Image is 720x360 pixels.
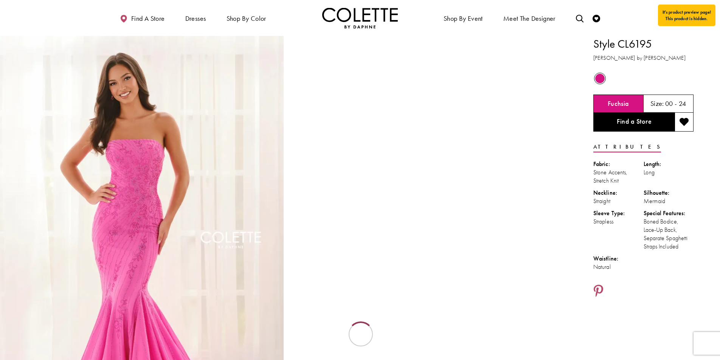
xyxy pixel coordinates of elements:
[665,100,686,107] h5: 00 - 24
[287,36,571,178] video: Style CL6195 Colette by Daphne #1 autoplay loop mute video
[593,36,694,52] h1: Style CL6195
[225,8,268,28] span: Shop by color
[593,197,644,205] div: Straight
[593,113,675,132] a: Find a Store
[644,217,694,251] div: Boned Bodice, Lace-Up Back, Separate Spaghetti Straps Included
[644,160,694,168] div: Length:
[227,15,266,22] span: Shop by color
[322,8,398,28] a: Visit Home Page
[593,254,644,263] div: Waistline:
[593,141,661,152] a: Attributes
[593,71,694,86] div: Product color controls state depends on size chosen
[593,263,644,271] div: Natural
[608,100,629,107] h5: Chosen color
[593,209,644,217] div: Sleeve Type:
[183,8,208,28] span: Dresses
[185,15,206,22] span: Dresses
[650,99,664,108] span: Size:
[118,8,166,28] a: Find a store
[644,209,694,217] div: Special Features:
[644,189,694,197] div: Silhouette:
[593,189,644,197] div: Neckline:
[574,8,585,28] a: Toggle search
[593,284,604,299] a: Share using Pinterest - Opens in new tab
[593,54,694,62] h3: [PERSON_NAME] by [PERSON_NAME]
[593,160,644,168] div: Fabric:
[501,8,557,28] a: Meet the designer
[593,217,644,226] div: Strapless
[658,5,715,26] div: It's product preview page! This product is hidden.
[593,168,644,185] div: Stone Accents, Stretch Knit
[444,15,483,22] span: Shop By Event
[131,15,165,22] span: Find a store
[644,168,694,177] div: Long
[644,197,694,205] div: Mermaid
[675,113,694,132] button: Add to wishlist
[322,8,398,28] img: Colette by Daphne
[591,8,602,28] a: Check Wishlist
[593,72,607,85] div: Fuchsia
[442,8,485,28] span: Shop By Event
[503,15,556,22] span: Meet the designer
